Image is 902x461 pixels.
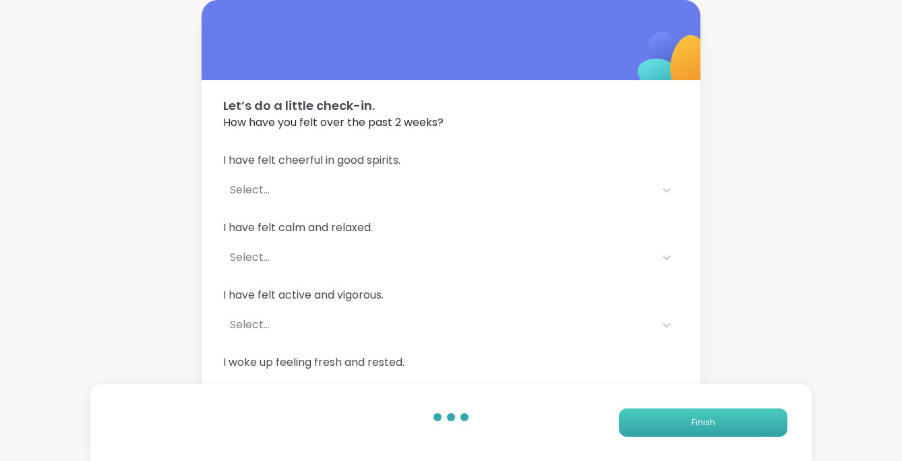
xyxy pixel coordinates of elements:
span: I have felt active and vigorous. [223,287,679,303]
span: Let’s do a little check-in. [223,96,679,115]
div: Select... [230,249,648,266]
button: Finish [619,408,787,437]
span: I woke up feeling fresh and rested. [223,355,679,371]
div: Select... [230,317,648,333]
div: Select... [230,182,648,198]
span: I have felt calm and relaxed. [223,220,679,236]
span: Finish [692,417,715,429]
span: How have you felt over the past 2 weeks? [223,115,679,131]
span: I have felt cheerful in good spirits. [223,152,679,168]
